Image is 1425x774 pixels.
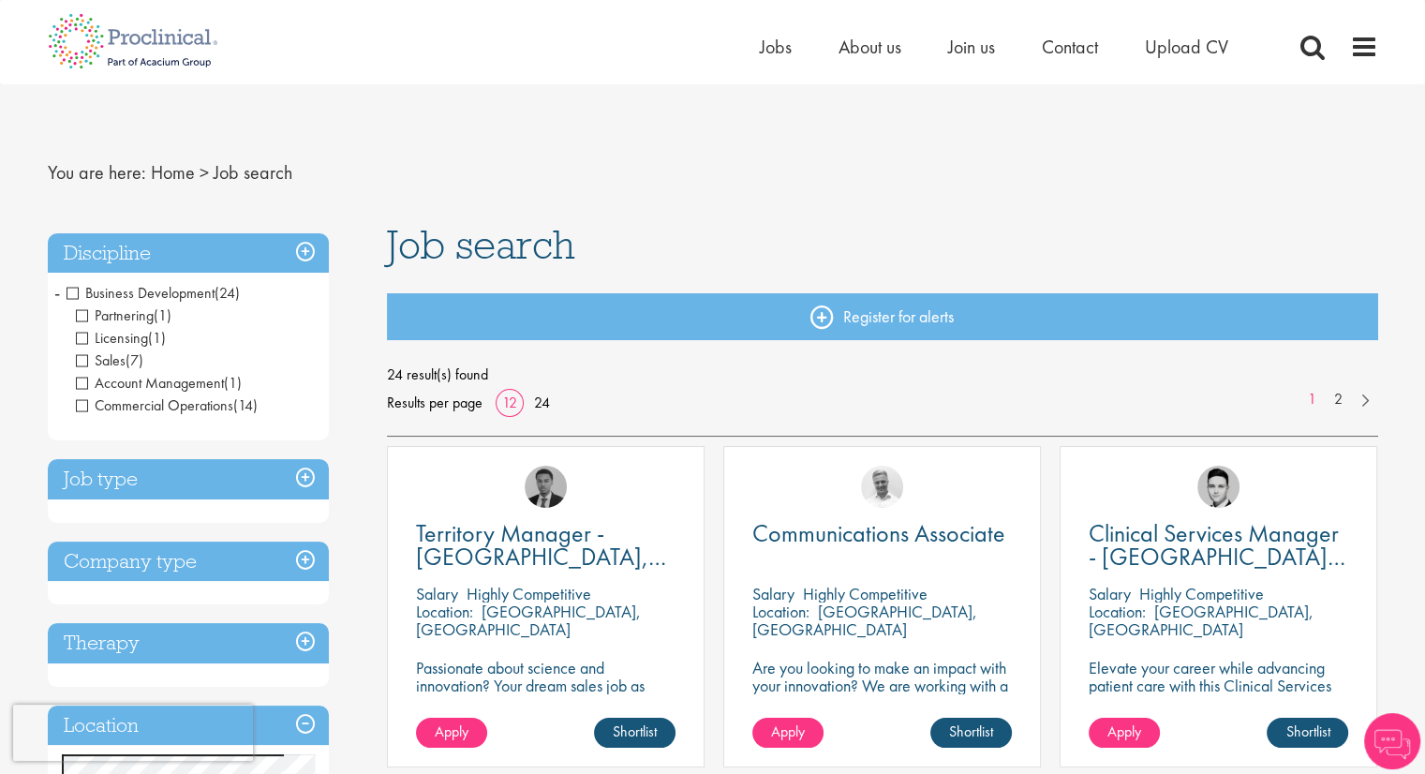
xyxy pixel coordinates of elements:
img: Carl Gbolade [525,466,567,508]
iframe: reCAPTCHA [13,705,253,761]
h3: Company type [48,542,329,582]
h3: Therapy [48,623,329,663]
span: You are here: [48,160,146,185]
span: Business Development [67,283,240,303]
span: Apply [435,722,468,741]
img: Connor Lynes [1197,466,1239,508]
span: Job search [214,160,292,185]
a: Shortlist [930,718,1012,748]
a: Apply [752,718,824,748]
span: Location: [752,601,809,622]
span: Partnering [76,305,154,325]
h3: Discipline [48,233,329,274]
span: Licensing [76,328,148,348]
span: Location: [416,601,473,622]
p: [GEOGRAPHIC_DATA], [GEOGRAPHIC_DATA] [1089,601,1314,640]
a: breadcrumb link [151,160,195,185]
span: Salary [416,583,458,604]
span: Account Management [76,373,242,393]
span: Territory Manager - [GEOGRAPHIC_DATA], [GEOGRAPHIC_DATA] [416,517,666,596]
span: (24) [215,283,240,303]
img: Chatbot [1364,713,1420,769]
img: Joshua Bye [861,466,903,508]
a: Shortlist [1267,718,1348,748]
span: Salary [1089,583,1131,604]
span: Partnering [76,305,171,325]
p: [GEOGRAPHIC_DATA], [GEOGRAPHIC_DATA] [752,601,977,640]
span: Location: [1089,601,1146,622]
p: Highly Competitive [803,583,928,604]
span: Results per page [387,389,482,417]
span: (1) [154,305,171,325]
span: 24 result(s) found [387,361,1378,389]
span: Communications Associate [752,517,1005,549]
span: > [200,160,209,185]
a: Clinical Services Manager - [GEOGRAPHIC_DATA], [GEOGRAPHIC_DATA] [1089,522,1348,569]
p: [GEOGRAPHIC_DATA], [GEOGRAPHIC_DATA] [416,601,641,640]
span: - [54,278,60,306]
a: 2 [1325,389,1352,410]
a: Communications Associate [752,522,1012,545]
p: Passionate about science and innovation? Your dream sales job as Territory Manager awaits! [416,659,675,712]
span: Business Development [67,283,215,303]
span: Clinical Services Manager - [GEOGRAPHIC_DATA], [GEOGRAPHIC_DATA] [1089,517,1345,596]
h3: Job type [48,459,329,499]
span: Salary [752,583,794,604]
span: (1) [148,328,166,348]
span: Apply [771,722,805,741]
span: (1) [224,373,242,393]
a: About us [839,35,901,59]
a: Apply [416,718,487,748]
p: Highly Competitive [467,583,591,604]
a: 12 [496,393,524,412]
a: Upload CV [1145,35,1228,59]
a: 1 [1299,389,1326,410]
a: Contact [1042,35,1098,59]
p: Elevate your career while advancing patient care with this Clinical Services Manager position wit... [1089,659,1348,730]
span: Commercial Operations [76,395,233,415]
span: (7) [126,350,143,370]
a: 24 [527,393,557,412]
span: Sales [76,350,143,370]
a: Shortlist [594,718,675,748]
p: Are you looking to make an impact with your innovation? We are working with a well-established ph... [752,659,1012,766]
p: Highly Competitive [1139,583,1264,604]
a: Register for alerts [387,293,1378,340]
span: Sales [76,350,126,370]
a: Jobs [760,35,792,59]
span: Job search [387,219,575,270]
span: Commercial Operations [76,395,258,415]
span: Account Management [76,373,224,393]
span: Licensing [76,328,166,348]
a: Territory Manager - [GEOGRAPHIC_DATA], [GEOGRAPHIC_DATA] [416,522,675,569]
span: (14) [233,395,258,415]
span: Apply [1107,722,1141,741]
a: Join us [948,35,995,59]
a: Apply [1089,718,1160,748]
